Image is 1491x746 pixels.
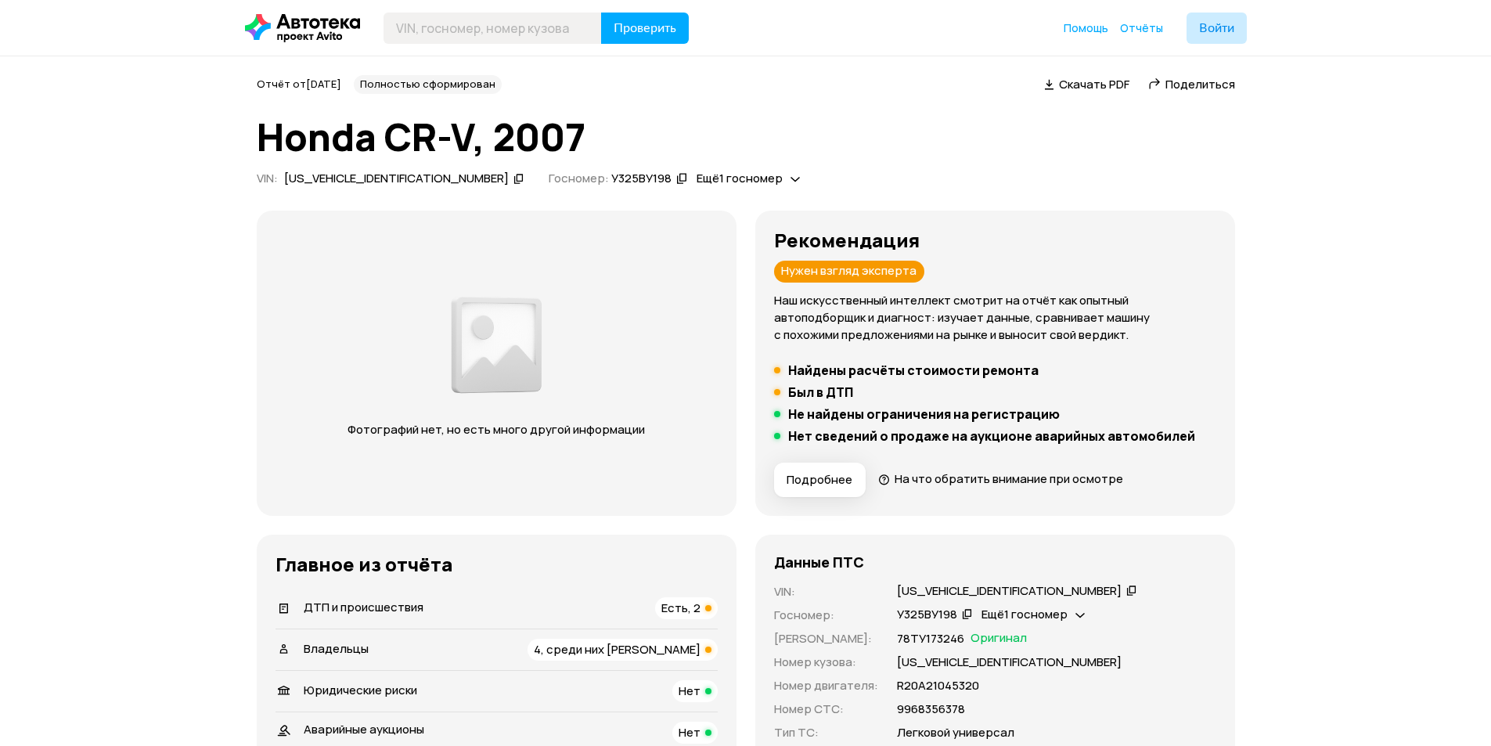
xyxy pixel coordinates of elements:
[549,170,609,186] span: Госномер:
[774,229,1216,251] h3: Рекомендация
[601,13,689,44] button: Проверить
[788,384,853,400] h5: Был в ДТП
[774,677,878,694] p: Номер двигателя :
[774,630,878,647] p: [PERSON_NAME] :
[1148,76,1235,92] a: Поделиться
[897,724,1014,741] p: Легковой универсал
[333,421,661,438] p: Фотографий нет, но есть много другой информации
[878,470,1124,487] a: На что обратить внимание при осмотре
[447,288,546,402] img: 2a3f492e8892fc00.png
[257,116,1235,158] h1: Honda CR-V, 2007
[534,641,700,658] span: 4, среди них [PERSON_NAME]
[276,553,718,575] h3: Главное из отчёта
[981,606,1068,622] span: Ещё 1 госномер
[304,721,424,737] span: Аварийные аукционы
[1120,20,1163,35] span: Отчёты
[897,701,965,718] p: 9968356378
[774,583,878,600] p: VIN :
[895,470,1123,487] span: На что обратить внимание при осмотре
[257,170,278,186] span: VIN :
[661,600,700,616] span: Есть, 2
[897,677,979,694] p: R20А21045320
[384,13,602,44] input: VIN, госномер, номер кузова
[679,724,700,741] span: Нет
[679,683,700,699] span: Нет
[788,406,1060,422] h5: Не найдены ограничения на регистрацию
[1064,20,1108,36] a: Помощь
[774,553,864,571] h4: Данные ПТС
[284,171,509,187] div: [US_VEHICLE_IDENTIFICATION_NUMBER]
[897,654,1122,671] p: [US_VEHICLE_IDENTIFICATION_NUMBER]
[697,170,783,186] span: Ещё 1 госномер
[897,607,957,623] div: У325ВУ198
[614,22,676,34] span: Проверить
[354,75,502,94] div: Полностью сформирован
[1064,20,1108,35] span: Помощь
[1187,13,1247,44] button: Войти
[787,472,852,488] span: Подробнее
[257,77,341,91] span: Отчёт от [DATE]
[897,630,964,647] p: 78ТУ173246
[788,362,1039,378] h5: Найдены расчёты стоимости ремонта
[304,640,369,657] span: Владельцы
[1059,76,1129,92] span: Скачать PDF
[774,292,1216,344] p: Наш искусственный интеллект смотрит на отчёт как опытный автоподборщик и диагност: изучает данные...
[611,171,672,187] div: У325ВУ198
[971,630,1027,647] span: Оригинал
[1165,76,1235,92] span: Поделиться
[774,724,878,741] p: Тип ТС :
[774,261,924,283] div: Нужен взгляд эксперта
[774,607,878,624] p: Госномер :
[1044,76,1129,92] a: Скачать PDF
[788,428,1195,444] h5: Нет сведений о продаже на аукционе аварийных автомобилей
[774,463,866,497] button: Подробнее
[304,682,417,698] span: Юридические риски
[1120,20,1163,36] a: Отчёты
[1199,22,1234,34] span: Войти
[774,701,878,718] p: Номер СТС :
[897,583,1122,600] div: [US_VEHICLE_IDENTIFICATION_NUMBER]
[774,654,878,671] p: Номер кузова :
[304,599,423,615] span: ДТП и происшествия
